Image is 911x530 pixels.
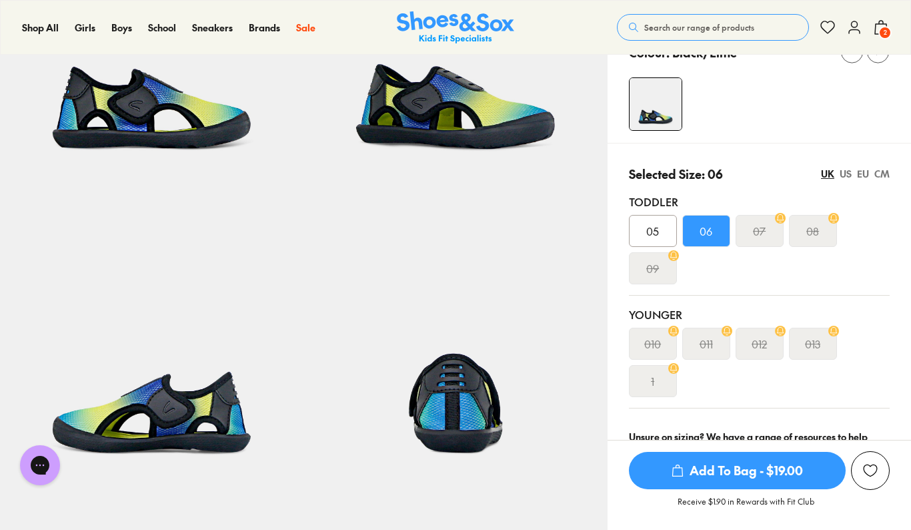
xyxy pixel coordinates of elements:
[192,21,233,34] span: Sneakers
[249,21,280,34] span: Brands
[878,26,892,39] span: 2
[644,21,754,33] span: Search our range of products
[303,186,607,490] img: 7-503477_1
[629,451,846,490] button: Add To Bag - $19.00
[148,21,176,34] span: School
[646,223,659,239] span: 05
[75,21,95,34] span: Girls
[873,13,889,42] button: 2
[397,11,514,44] img: SNS_Logo_Responsive.svg
[22,21,59,34] span: Shop All
[700,336,713,352] s: 011
[296,21,315,34] span: Sale
[75,21,95,35] a: Girls
[617,14,809,41] button: Search our range of products
[857,167,869,181] div: EU
[629,452,846,489] span: Add To Bag - $19.00
[874,167,890,181] div: CM
[629,306,890,322] div: Younger
[821,167,834,181] div: UK
[192,21,233,35] a: Sneakers
[629,165,723,183] p: Selected Size: 06
[629,430,890,444] div: Unsure on sizing? We have a range of resources to help
[678,495,814,519] p: Receive $1.90 in Rewards with Fit Club
[752,336,767,352] s: 012
[397,11,514,44] a: Shoes & Sox
[840,167,852,181] div: US
[630,78,682,130] img: 4-503474_1
[806,223,819,239] s: 08
[148,21,176,35] a: School
[646,260,659,276] s: 09
[753,223,766,239] s: 07
[851,451,890,490] button: Add to Wishlist
[805,336,820,352] s: 013
[111,21,132,34] span: Boys
[629,194,890,210] div: Toddler
[111,21,132,35] a: Boys
[644,336,661,352] s: 010
[13,441,67,490] iframe: Gorgias live chat messenger
[651,373,654,389] s: 1
[249,21,280,35] a: Brands
[22,21,59,35] a: Shop All
[296,21,315,35] a: Sale
[700,223,712,239] span: 06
